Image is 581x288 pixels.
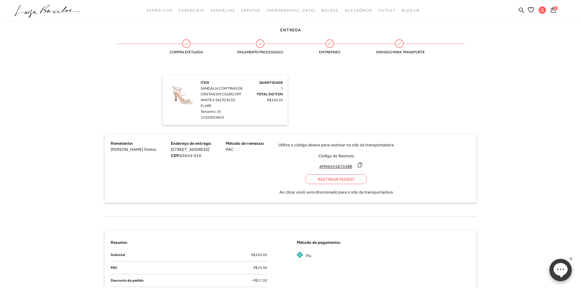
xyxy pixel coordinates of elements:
[253,265,267,271] span: R$29,90
[111,252,125,258] span: Subtotal
[251,252,267,258] span: R$349,95
[267,5,316,16] a: noSubCategoriesText
[251,278,253,283] span: -
[345,8,372,12] span: Acessórios
[549,7,558,15] button: 0
[376,50,422,54] span: Enviado para transporte
[201,109,221,114] span: Tamanho: 35
[402,8,419,12] span: BLOG LB
[267,98,283,102] span: R$349,95
[307,50,353,54] span: Em preparo
[226,147,233,152] span: PAC
[280,27,301,32] span: Entrega
[201,115,224,119] span: 12450059835
[253,278,267,283] span: R$17,50
[321,8,339,12] span: Bolsas
[171,153,180,158] strong: CEP:
[171,141,211,146] span: Endereço de entrega:
[210,5,235,16] a: noSubCategoriesText
[259,80,283,85] span: Quantidade
[237,50,283,54] span: Pagamento processado
[111,239,285,246] h4: Resumo:
[210,8,235,12] span: Sandálias
[163,50,209,54] span: Compra efetuada
[179,5,204,16] a: noSubCategoriesText
[318,153,354,158] span: Código de Rastreio
[321,5,339,16] a: noSubCategoriesText
[179,8,204,12] span: Essenciais
[267,8,316,12] span: [DEMOGRAPHIC_DATA]
[278,142,394,148] span: Utilize o código abaixo para rastrear no site da transportadora
[171,147,209,152] span: [STREET_ADDRESS]
[201,80,209,85] span: Item
[226,141,264,146] span: Método de remessa:
[306,253,311,259] span: Pix
[281,86,283,91] span: 1
[167,80,198,110] img: SANDÁLIA COM TIRAS DE CRISTAIS EM COURO OFF WHITE E SALTO ALTO FLARE
[241,5,260,16] a: noSubCategoriesText
[111,147,156,152] span: [PERSON_NAME] Online
[146,8,173,12] span: Verão Viva
[306,174,367,184] a: Rastrear Pedido
[402,5,419,16] a: BLOG LB
[378,8,396,12] span: Outlet
[378,5,396,16] a: noSubCategoriesText
[345,5,372,16] a: noSubCategoriesText
[279,189,393,195] span: Ao clicar você será direcionado para o site da transportadora
[297,239,471,246] h4: Método de pagamento:
[256,92,283,96] span: Total do Item
[180,153,201,158] span: 03654-010
[539,6,546,14] span: G
[111,277,144,284] span: Desconto do pedido
[554,6,558,10] span: 0
[201,86,243,108] span: SANDÁLIA COM TIRAS DE CRISTAIS EM COURO OFF WHITE E SALTO ALTO FLARE
[146,5,173,16] a: noSubCategoriesText
[536,6,549,16] button: G
[241,8,260,12] span: Sapatos
[111,141,133,146] span: Remetente:
[111,265,117,271] span: PAC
